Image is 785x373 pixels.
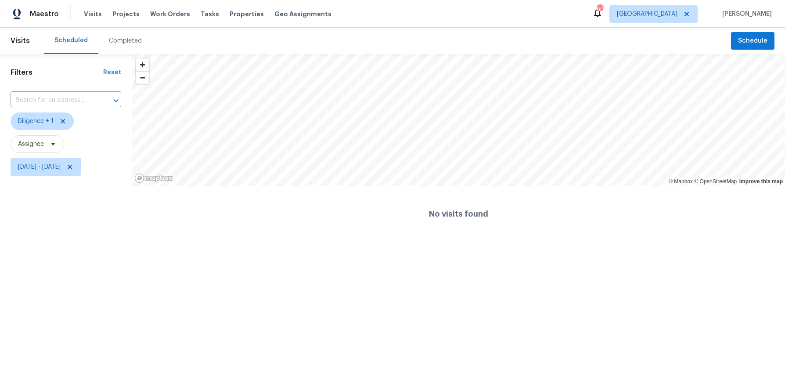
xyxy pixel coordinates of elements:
span: Visits [84,10,102,18]
span: Visits [11,31,30,51]
span: Work Orders [150,10,190,18]
span: [DATE] - [DATE] [18,163,61,171]
a: Mapbox [669,178,693,185]
canvas: Map [132,54,785,186]
span: Geo Assignments [274,10,331,18]
span: Schedule [738,36,767,47]
span: Assignee [18,140,44,148]
div: Reset [103,68,121,77]
span: Tasks [201,11,219,17]
input: Search for an address... [11,94,97,107]
div: Scheduled [54,36,88,45]
span: Maestro [30,10,59,18]
button: Schedule [731,32,774,50]
h1: Filters [11,68,103,77]
button: Zoom in [136,58,149,71]
span: Projects [112,10,140,18]
span: Properties [230,10,264,18]
span: Diligence + 1 [18,117,54,126]
h4: No visits found [429,210,488,218]
a: OpenStreetMap [694,178,737,185]
button: Zoom out [136,71,149,84]
div: Completed [109,36,142,45]
span: [GEOGRAPHIC_DATA] [617,10,677,18]
span: Zoom out [136,72,149,84]
a: Mapbox homepage [134,173,173,183]
span: [PERSON_NAME] [719,10,772,18]
div: 90 [597,5,603,14]
button: Open [110,94,122,107]
a: Improve this map [739,178,783,185]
